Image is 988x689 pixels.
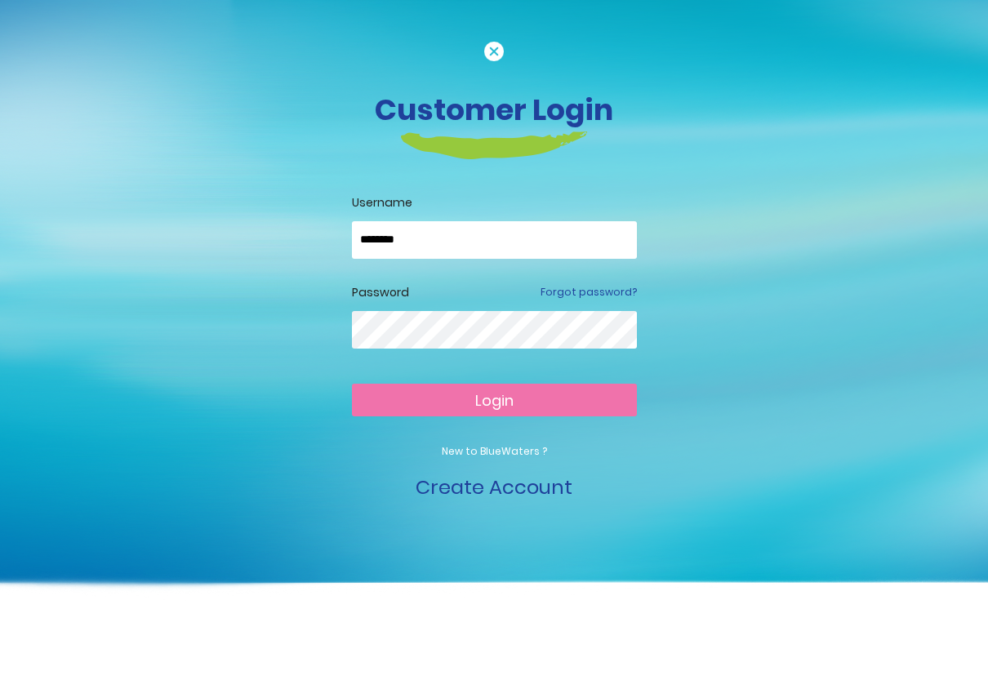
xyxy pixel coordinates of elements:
[541,285,637,300] a: Forgot password?
[352,444,637,459] p: New to BlueWaters ?
[475,390,514,411] span: Login
[416,473,572,500] a: Create Account
[41,92,947,127] h3: Customer Login
[401,131,588,159] img: login-heading-border.png
[352,194,637,211] label: Username
[352,384,637,416] button: Login
[484,42,504,61] img: cancel
[352,284,409,301] label: Password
